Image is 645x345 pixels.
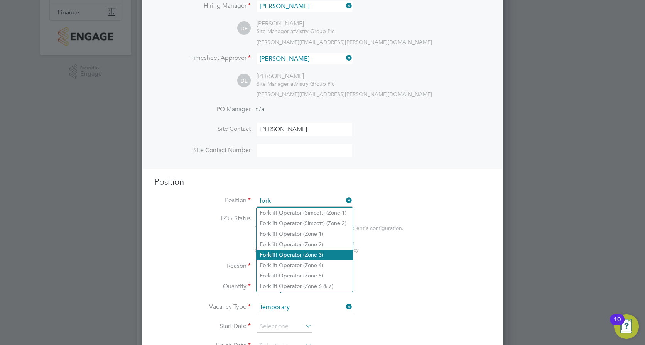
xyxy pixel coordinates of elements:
[257,39,432,46] span: [PERSON_NAME][EMAIL_ADDRESS][PERSON_NAME][DOMAIN_NAME]
[255,223,404,232] div: This feature can be enabled under this client's configuration.
[154,215,251,223] label: IR35 Status
[154,105,251,113] label: PO Manager
[260,283,271,289] b: Fork
[260,252,271,258] b: Fork
[614,320,621,330] div: 10
[614,314,639,339] button: Open Resource Center, 10 new notifications
[257,281,353,291] li: lift Operator (Zone 6 & 7)
[154,54,251,62] label: Timesheet Approver
[154,125,251,133] label: Site Contact
[260,231,271,237] b: Fork
[257,321,312,333] input: Select one
[154,196,251,205] label: Position
[154,146,251,154] label: Site Contact Number
[257,72,334,80] div: [PERSON_NAME]
[257,260,353,271] li: lift Operator (Zone 4)
[257,28,334,35] div: Vistry Group Plc
[154,177,491,188] h3: Position
[257,250,353,260] li: lift Operator (Zone 3)
[260,210,271,216] b: Fork
[257,20,334,28] div: [PERSON_NAME]
[257,80,334,87] div: Vistry Group Plc
[154,322,251,330] label: Start Date
[260,262,271,269] b: Fork
[257,53,352,64] input: Search for...
[260,241,271,248] b: Fork
[255,239,359,253] span: The status determination for this position can be updated after creating the vacancy
[255,215,318,222] span: Disabled for this client.
[237,22,251,35] span: DE
[255,105,264,113] span: n/a
[257,91,432,98] span: [PERSON_NAME][EMAIL_ADDRESS][PERSON_NAME][DOMAIN_NAME]
[154,2,251,10] label: Hiring Manager
[257,195,352,207] input: Search for...
[154,262,251,270] label: Reason
[260,272,271,279] b: Fork
[154,282,251,291] label: Quantity
[154,303,251,311] label: Vacancy Type
[260,220,271,227] b: Fork
[257,28,295,35] span: Site Manager at
[257,229,353,239] li: lift Operator (Zone 1)
[257,208,353,218] li: lift Operator (Simcott) (Zone 1)
[257,302,352,313] input: Select one
[257,218,353,228] li: lift Operator (Simcott) (Zone 2)
[257,239,353,250] li: lift Operator (Zone 2)
[237,74,251,88] span: DE
[257,80,295,87] span: Site Manager at
[257,1,352,12] input: Search for...
[257,271,353,281] li: lift Operator (Zone 5)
